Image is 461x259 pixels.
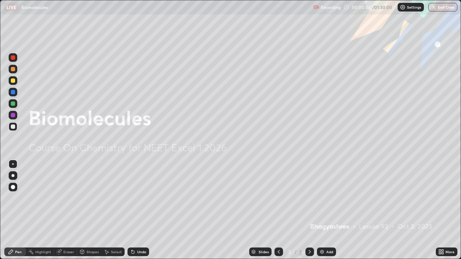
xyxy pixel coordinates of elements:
p: Settings [407,5,421,9]
div: Select [111,250,122,254]
p: Biomolecules [21,4,48,10]
div: Add [326,250,333,254]
div: 2 [298,249,303,255]
div: Undo [137,250,146,254]
img: end-class-cross [431,4,437,10]
div: Slides [259,250,269,254]
div: Eraser [63,250,74,254]
img: recording.375f2c34.svg [313,4,319,10]
div: Shapes [86,250,99,254]
button: End Class [428,3,457,12]
p: Recording [321,5,341,10]
img: add-slide-button [319,249,325,255]
div: Highlight [35,250,51,254]
p: LIVE [6,4,16,10]
div: Pen [15,250,22,254]
div: 2 [286,250,293,254]
div: More [446,250,455,254]
div: / [295,250,297,254]
img: class-settings-icons [400,4,406,10]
